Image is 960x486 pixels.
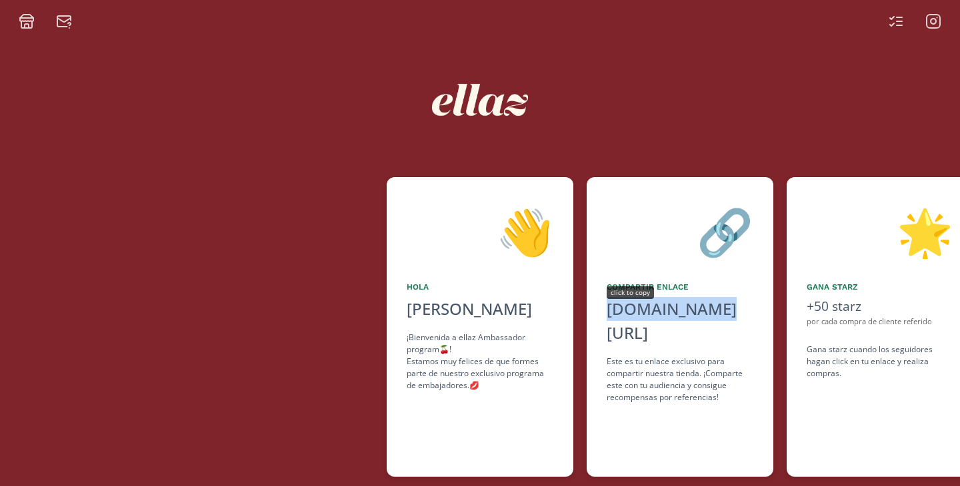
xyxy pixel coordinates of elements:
[407,332,553,391] div: ¡Bienvenida a ellaz Ambassador program🍒! Estamos muy felices de que formes parte de nuestro exclu...
[807,297,953,316] div: +50 starz
[607,286,654,299] div: click to copy
[607,197,753,265] div: 🔗
[420,40,540,160] img: nKmKAABZpYV7
[807,316,953,328] div: por cada compra de cliente referido
[607,356,753,403] div: Este es tu enlace exclusivo para compartir nuestra tienda. ¡Comparte este con tu audiencia y cons...
[807,344,953,379] div: Gana starz cuando los seguidores hagan click en tu enlace y realiza compras .
[407,297,553,321] div: [PERSON_NAME]
[807,281,953,293] div: Gana starz
[607,281,753,293] div: Compartir Enlace
[407,197,553,265] div: 👋
[807,197,953,265] div: 🌟
[607,297,753,345] div: [DOMAIN_NAME][URL]
[407,281,553,293] div: Hola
